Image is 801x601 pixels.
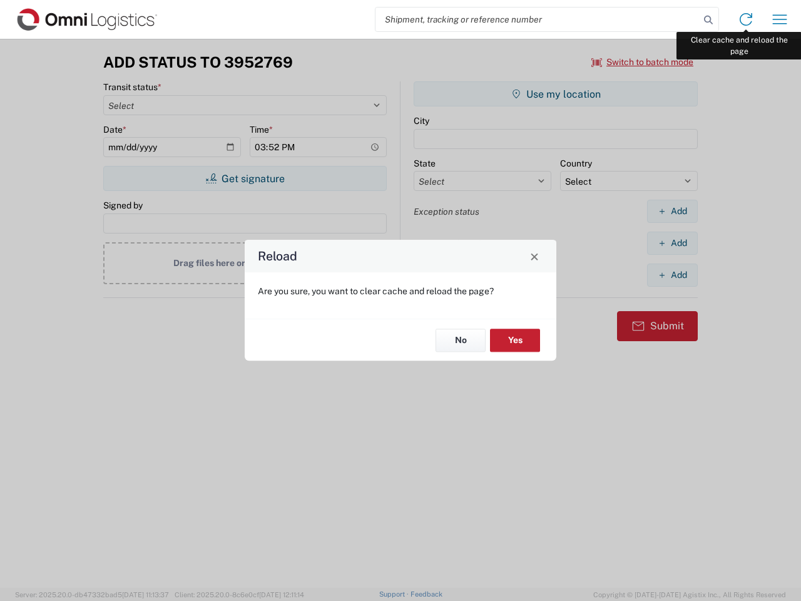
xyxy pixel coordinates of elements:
p: Are you sure, you want to clear cache and reload the page? [258,285,543,297]
button: Close [526,247,543,265]
button: Yes [490,329,540,352]
input: Shipment, tracking or reference number [375,8,700,31]
button: No [436,329,486,352]
h4: Reload [258,247,297,265]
